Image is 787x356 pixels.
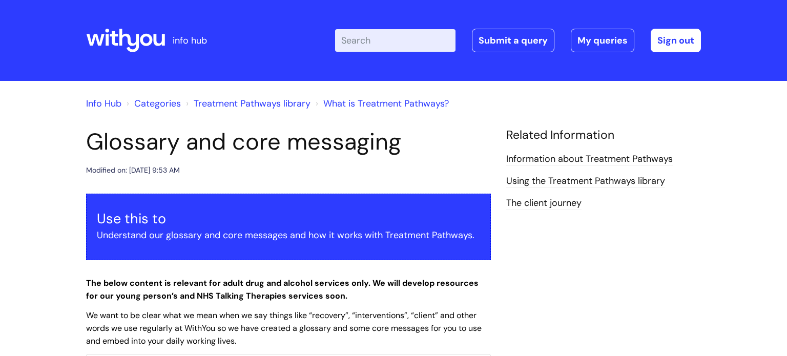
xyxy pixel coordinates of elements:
[86,128,491,156] h1: Glossary and core messaging
[183,95,310,112] li: Treatment Pathways library
[651,29,701,52] a: Sign out
[86,278,479,301] strong: The below content is relevant for adult drug and alcohol services only. We will develop resources...
[86,310,482,346] span: We want to be clear what we mean when we say things like “recovery”, “interventions”, “client” an...
[194,97,310,110] a: Treatment Pathways library
[134,97,181,110] a: Categories
[506,197,582,210] a: The client journey
[506,128,701,142] h4: Related Information
[97,211,480,227] h3: Use this to
[86,164,180,177] div: Modified on: [DATE] 9:53 AM
[97,227,480,243] p: Understand our glossary and core messages and how it works with Treatment Pathways.
[506,175,665,188] a: Using the Treatment Pathways library
[323,97,449,110] a: What is Treatment Pathways?
[506,153,673,166] a: Information about Treatment Pathways
[313,95,449,112] li: What is Treatment Pathways?
[124,95,181,112] li: Solution home
[173,32,207,49] p: info hub
[335,29,455,52] input: Search
[571,29,634,52] a: My queries
[472,29,554,52] a: Submit a query
[86,97,121,110] a: Info Hub
[335,29,701,52] div: | -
